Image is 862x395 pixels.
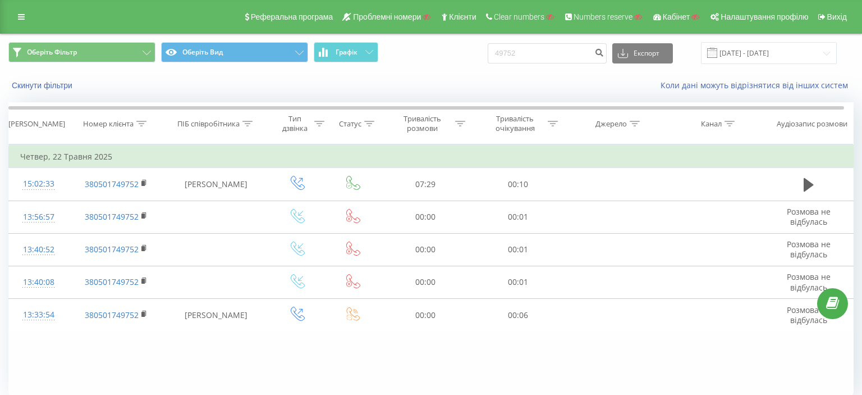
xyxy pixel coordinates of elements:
button: Оберіть Фільтр [8,42,155,62]
td: Четвер, 22 Травня 2025 [9,146,854,168]
span: Клієнти [449,12,476,21]
span: Реферальна програма [251,12,333,21]
span: Проблемні номери [353,12,421,21]
td: 00:01 [471,233,564,266]
div: 13:56:57 [20,206,57,228]
div: ПІБ співробітника [177,119,240,129]
span: Clear numbers [494,12,544,21]
a: Коли дані можуть відрізнятися вiд інших систем [661,80,854,90]
span: Графік [336,48,357,56]
td: [PERSON_NAME] [164,168,268,201]
button: Експорт [612,43,673,63]
a: 380501749752 [85,244,139,255]
span: Розмова не відбулась [787,239,831,260]
span: Вихід [827,12,847,21]
span: Розмова не відбулась [787,305,831,325]
td: 00:00 [379,266,471,298]
td: 00:00 [379,233,471,266]
div: 13:40:52 [20,239,57,261]
span: Розмова не відбулась [787,206,831,227]
td: 00:06 [471,299,564,332]
td: 00:00 [379,201,471,233]
td: 00:01 [471,266,564,298]
div: Аудіозапис розмови [777,119,847,129]
div: 13:40:08 [20,271,57,293]
td: 00:00 [379,299,471,332]
div: [PERSON_NAME] [8,119,65,129]
td: 00:01 [471,201,564,233]
a: 380501749752 [85,310,139,320]
span: Оберіть Фільтр [27,48,77,57]
span: Розмова не відбулась [787,271,831,292]
span: Numbers reserve [574,12,632,21]
div: Номер клієнта [83,119,134,129]
div: Тривалість розмови [392,114,452,133]
a: 380501749752 [85,276,139,287]
div: Тип дзвінка [278,114,311,133]
input: Пошук за номером [488,43,607,63]
td: [PERSON_NAME] [164,299,268,332]
span: Кабінет [663,12,690,21]
div: 15:02:33 [20,173,57,195]
td: 00:10 [471,168,564,201]
button: Оберіть Вид [161,42,308,62]
div: Статус [339,119,361,129]
div: Джерело [595,119,627,129]
div: Канал [701,119,722,129]
span: Налаштування профілю [721,12,808,21]
div: 13:33:54 [20,304,57,326]
div: Тривалість очікування [485,114,545,133]
a: 380501749752 [85,179,139,189]
button: Скинути фільтри [8,80,78,90]
a: 380501749752 [85,211,139,222]
td: 07:29 [379,168,471,201]
button: Графік [314,42,378,62]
